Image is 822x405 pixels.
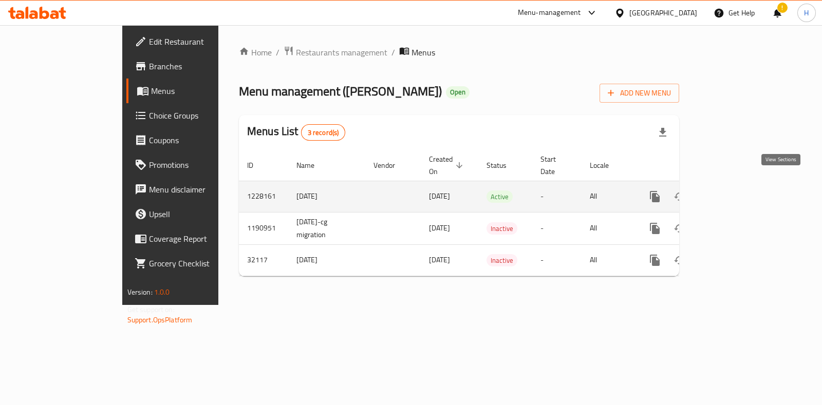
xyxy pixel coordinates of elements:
[391,46,395,59] li: /
[296,46,387,59] span: Restaurants management
[487,254,517,266] div: Inactive
[429,153,466,178] span: Created On
[296,159,328,171] span: Name
[239,244,288,276] td: 32117
[149,159,251,171] span: Promotions
[429,189,450,203] span: [DATE]
[126,177,259,202] a: Menu disclaimer
[126,152,259,177] a: Promotions
[667,248,692,273] button: Change Status
[582,212,634,244] td: All
[518,7,581,19] div: Menu-management
[151,85,251,97] span: Menus
[127,303,175,316] span: Get support on:
[239,80,442,103] span: Menu management ( [PERSON_NAME] )
[126,128,259,152] a: Coupons
[412,46,435,59] span: Menus
[600,84,679,103] button: Add New Menu
[239,150,750,276] table: enhanced table
[667,184,692,209] button: Change Status
[487,222,517,235] div: Inactive
[650,120,675,145] div: Export file
[247,124,345,141] h2: Menus List
[126,54,259,79] a: Branches
[487,190,513,203] div: Active
[239,181,288,212] td: 1228161
[429,221,450,235] span: [DATE]
[149,60,251,72] span: Branches
[608,87,671,100] span: Add New Menu
[149,183,251,196] span: Menu disclaimer
[239,212,288,244] td: 1190951
[247,159,267,171] span: ID
[667,216,692,241] button: Change Status
[634,150,750,181] th: Actions
[643,216,667,241] button: more
[487,159,520,171] span: Status
[126,226,259,251] a: Coverage Report
[126,79,259,103] a: Menus
[629,7,697,18] div: [GEOGRAPHIC_DATA]
[284,46,387,59] a: Restaurants management
[582,244,634,276] td: All
[582,181,634,212] td: All
[487,191,513,203] span: Active
[302,128,345,138] span: 3 record(s)
[149,35,251,48] span: Edit Restaurant
[301,124,346,141] div: Total records count
[643,184,667,209] button: more
[590,159,622,171] span: Locale
[532,212,582,244] td: -
[154,285,170,299] span: 1.0.0
[276,46,279,59] li: /
[804,7,809,18] span: H
[149,109,251,122] span: Choice Groups
[643,248,667,273] button: more
[532,181,582,212] td: -
[127,313,193,326] a: Support.OpsPlatform
[239,46,679,59] nav: breadcrumb
[126,202,259,226] a: Upsell
[532,244,582,276] td: -
[429,253,450,266] span: [DATE]
[487,255,517,266] span: Inactive
[446,88,470,97] span: Open
[373,159,408,171] span: Vendor
[288,181,365,212] td: [DATE]
[446,86,470,99] div: Open
[126,29,259,54] a: Edit Restaurant
[540,153,569,178] span: Start Date
[126,103,259,128] a: Choice Groups
[487,223,517,235] span: Inactive
[288,212,365,244] td: [DATE]-cg migration
[288,244,365,276] td: [DATE]
[149,233,251,245] span: Coverage Report
[149,134,251,146] span: Coupons
[127,285,153,299] span: Version:
[126,251,259,276] a: Grocery Checklist
[149,257,251,269] span: Grocery Checklist
[149,208,251,220] span: Upsell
